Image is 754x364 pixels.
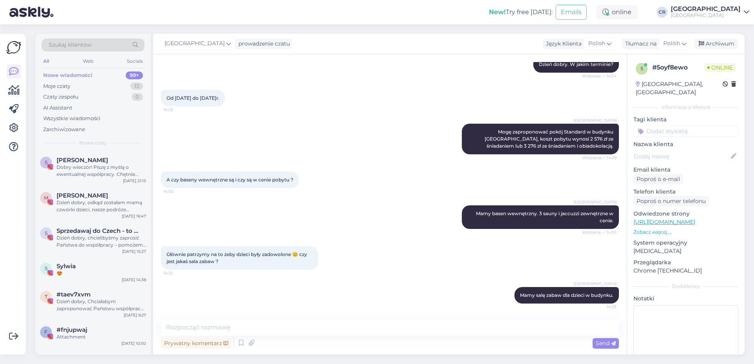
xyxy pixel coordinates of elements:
input: Dodaj nazwę [634,152,729,161]
div: Moje czaty [43,82,70,90]
span: Mamy salę zabaw dla dzieci w budynku. [520,292,613,298]
span: Polish [663,39,680,48]
div: [GEOGRAPHIC_DATA] [671,12,741,18]
div: online [596,5,638,19]
div: # 5oyf8ewo [652,63,704,72]
b: New! [489,8,506,16]
p: Notatki [633,294,738,303]
div: CR [657,7,668,18]
div: Prywatny komentarz [161,338,231,349]
div: Czaty zespołu [43,93,79,101]
div: AI Assistant [43,104,72,112]
a: [URL][DOMAIN_NAME] [633,218,695,225]
span: Głównie patrzymy na to żeby dzieci były zadowolone 😊 czy jest jakaś sala zabaw ? [167,251,308,264]
span: 14:32 [163,270,193,276]
span: [GEOGRAPHIC_DATA] [165,39,225,48]
div: Dzień dobry, chcielibyśmy zaprosić Państwa do współpracy – pomożemy dotrzeć do czeskich i [DEMOGR... [57,234,146,249]
a: [GEOGRAPHIC_DATA][GEOGRAPHIC_DATA] [671,6,749,18]
p: [MEDICAL_DATA] [633,247,738,255]
div: [DATE] 10:50 [121,340,146,346]
p: System operacyjny [633,239,738,247]
p: Przeglądarka [633,258,738,267]
span: 14:30 [163,188,193,194]
div: [GEOGRAPHIC_DATA], [GEOGRAPHIC_DATA] [636,80,723,97]
div: Web [81,56,95,66]
div: 13 [130,82,143,90]
div: All [42,56,51,66]
p: Chrome [TECHNICAL_ID] [633,267,738,275]
div: [DATE] 15:27 [122,249,146,254]
span: Send [596,340,616,347]
span: [GEOGRAPHIC_DATA] [574,117,617,123]
img: Askly Logo [6,40,21,55]
div: 99+ [126,71,143,79]
div: Język Klienta [543,40,582,48]
span: f [44,329,48,335]
div: Tłumacz na [622,40,657,48]
div: Dodatkowy [633,283,738,290]
div: Poproś o numer telefonu [633,196,709,207]
span: Mamy basen wewnętrzny. 3 sauny i jaccuzzi zewnętrzne w cenie. [476,210,615,223]
span: Sylwia [57,263,76,270]
p: Telefon klienta [633,188,738,196]
span: Nowe czaty [79,139,107,146]
div: [DATE] 14:38 [122,277,146,283]
div: Socials [125,56,145,66]
div: prowadzenie czatu [235,40,290,48]
span: [GEOGRAPHIC_DATA] [574,281,617,287]
div: Dzień dobry, odkąd zostałam mamą czwórki dzieci, nasze podróże wyglądają zupełnie inaczej. Zaczęł... [57,199,146,213]
div: Zarchiwizowane [43,126,85,134]
div: [DATE] 16:47 [122,213,146,219]
div: Wszystkie wiadomości [43,115,101,123]
span: S [45,265,48,271]
span: #taev7xvm [57,291,91,298]
span: Polish [588,39,605,48]
span: Mogę zaproponować pokój Standard w budynku [GEOGRAPHIC_DATA], koszt pobytu wynosi 2 576 zł ze śni... [485,129,615,149]
span: Widziane ✓ 14:30 [582,229,617,235]
span: Monika Kowalewska [57,192,108,199]
span: Szukaj klientów [49,41,92,49]
span: [GEOGRAPHIC_DATA] [574,199,617,205]
p: Nazwa klienta [633,140,738,148]
span: S [45,159,48,165]
div: Dzień dobry, Chciałabym zaproponować Państwu współpracę. Jestem blogerką z [GEOGRAPHIC_DATA] rozp... [57,298,146,312]
div: 0 [132,93,143,101]
span: 5 [641,66,643,71]
span: S [45,230,48,236]
div: [GEOGRAPHIC_DATA] [671,6,741,12]
p: Tagi klienta [633,115,738,124]
div: Try free [DATE]: [489,7,553,17]
span: 14:33 [587,304,617,310]
span: Sylwia Tomczak [57,157,108,164]
div: [DATE] 9:27 [124,312,146,318]
span: #fnjupwaj [57,326,87,333]
div: Dobry wieczór! Piszę z myślą o ewentualnej współpracy. Chętnie przygotuję materiały w ramach poby... [57,164,146,178]
p: Zobacz więcej ... [633,229,738,236]
span: 14:25 [163,107,193,113]
span: Od [DATE] do [DATE]r. [167,95,220,101]
div: 😍 [57,270,146,277]
span: Online [704,63,736,72]
div: Archiwum [694,38,738,49]
span: Widziane ✓ 14:29 [582,155,617,161]
div: Nowe wiadomości [43,71,92,79]
span: Widziane ✓ 14:24 [582,73,617,79]
div: Attachment [57,333,146,340]
span: Dzień dobry. W jakim terminie? [539,61,613,67]
p: Email klienta [633,166,738,174]
div: [DATE] 21:15 [123,178,146,184]
div: Informacje o kliencie [633,104,738,111]
div: Poproś o e-mail [633,174,683,185]
span: M [44,195,48,201]
span: Sprzedawaj do Czech - to proste! [57,227,138,234]
button: Emails [556,5,587,20]
span: A czy baseny wewnętrzne są i czy są w cenie pobytu ? [167,177,293,183]
p: Odwiedzone strony [633,210,738,218]
span: t [45,294,48,300]
input: Dodać etykietę [633,125,738,137]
